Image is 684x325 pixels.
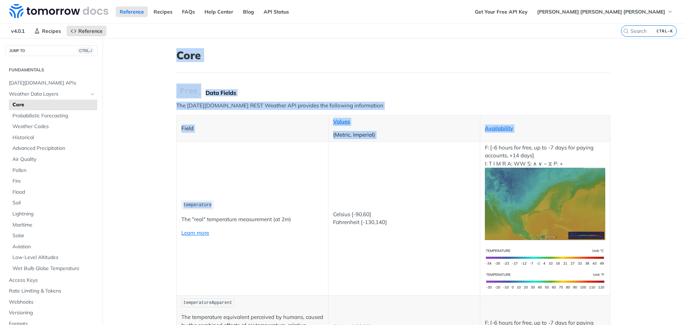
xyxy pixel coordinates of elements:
span: Maritime [12,222,95,229]
img: temperature [485,168,605,240]
span: temperatureApparent [183,300,232,305]
a: Weather Data LayersHide subpages for Weather Data Layers [5,89,97,100]
img: temperature-us [485,269,605,293]
span: Expand image [485,200,605,207]
a: Core [9,100,97,110]
a: Weather Codes [9,121,97,132]
a: Solar [9,230,97,241]
span: Webhooks [9,299,95,306]
span: Expand image [485,277,605,284]
p: The "real" temperature measurement (at 2m) [181,215,323,224]
a: [DATE][DOMAIN_NAME] APIs [5,78,97,88]
a: Low-Level Altitudes [9,252,97,263]
h1: Core [176,49,610,62]
a: Fire [9,176,97,187]
svg: Search [623,28,629,34]
span: [DATE][DOMAIN_NAME] APIs [9,80,95,87]
span: Soil [12,199,95,207]
span: Reference [78,28,103,34]
span: Wet Bulb Globe Temperature [12,265,95,272]
a: Values [333,118,350,125]
a: FAQs [178,6,199,17]
span: Lightning [12,210,95,218]
a: Wet Bulb Globe Temperature [9,263,97,274]
span: Low-Level Altitudes [12,254,95,261]
a: Historical [9,132,97,143]
a: Help Center [201,6,237,17]
span: Fire [12,178,95,185]
h2: Fundamentals [5,67,97,73]
span: Expand image [485,253,605,260]
span: Versioning [9,309,95,316]
button: [PERSON_NAME] [PERSON_NAME] [PERSON_NAME] [533,6,677,17]
a: Webhooks [5,297,97,308]
a: API Status [260,6,293,17]
span: Air Quality [12,156,95,163]
p: F: [-6 hours for free, up to -7 days for paying accounts, +14 days] I: T I M R A: WW S: ∧ ∨ ~ ⧖ P: + [485,144,605,240]
a: Soil [9,198,97,208]
div: Data Fields [206,89,610,96]
span: v4.0.1 [7,26,28,36]
span: temperature [183,203,212,208]
a: Access Keys [5,275,97,286]
a: Flood [9,187,97,198]
a: Advanced Precipitation [9,143,97,154]
a: Reference [67,26,107,36]
p: (Metric, Imperial) [333,131,475,139]
a: Aviation [9,242,97,252]
img: Tomorrow.io Weather API Docs [9,4,108,18]
a: Reference [116,6,148,17]
span: Aviation [12,243,95,250]
img: temperature-si [485,245,605,269]
p: Celsius [-90,60] Fahrenheit [-130,140] [333,210,475,227]
a: Rate Limiting & Tokens [5,286,97,296]
span: Probabilistic Forecasting [12,112,95,120]
a: Maritime [9,220,97,230]
a: Blog [239,6,258,17]
a: Recipes [30,26,65,36]
span: Historical [12,134,95,141]
span: Rate Limiting & Tokens [9,288,95,295]
p: The [DATE][DOMAIN_NAME] REST Weather API provides the following information [176,102,610,110]
span: Weather Data Layers [9,91,88,98]
span: Weather Codes [12,123,95,130]
a: Availability [485,125,513,132]
span: Recipes [42,28,61,34]
a: Versioning [5,308,97,318]
a: Learn more [181,229,209,236]
a: Probabilistic Forecasting [9,111,97,121]
span: Core [12,101,95,108]
span: Advanced Precipitation [12,145,95,152]
a: Lightning [9,209,97,219]
a: Air Quality [9,154,97,165]
button: Hide subpages for Weather Data Layers [90,91,95,97]
p: Field [181,125,323,133]
a: Recipes [150,6,176,17]
span: Access Keys [9,277,95,284]
button: JUMP TOCTRL-/ [5,45,97,56]
kbd: CTRL-K [655,27,675,35]
span: [PERSON_NAME] [PERSON_NAME] [PERSON_NAME] [537,9,665,15]
span: Pollen [12,167,95,174]
span: Flood [12,189,95,196]
a: Get Your Free API Key [471,6,532,17]
span: CTRL-/ [78,48,93,54]
span: Solar [12,232,95,239]
a: Pollen [9,165,97,176]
